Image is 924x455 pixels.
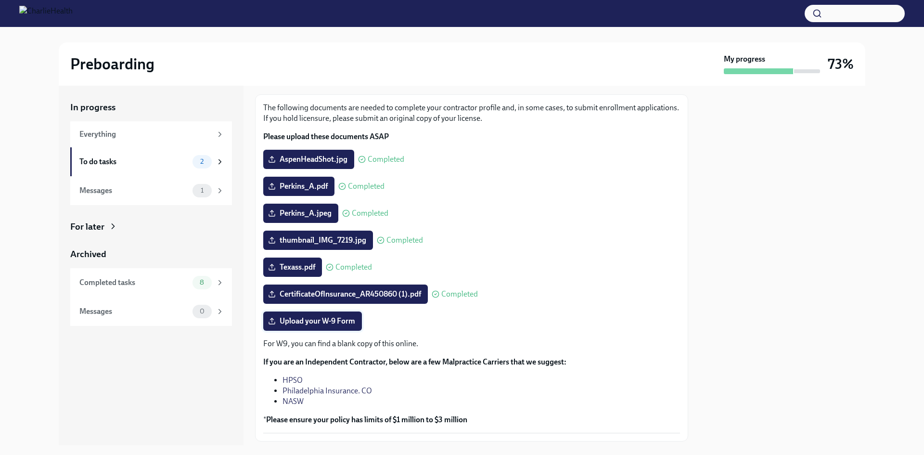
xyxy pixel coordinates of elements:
[352,209,388,217] span: Completed
[70,101,232,114] a: In progress
[263,285,428,304] label: CertificateOfInsurance_AR450860 (1).pdf
[70,297,232,326] a: Messages0
[70,54,154,74] h2: Preboarding
[263,258,322,277] label: Texass.pdf
[441,290,478,298] span: Completed
[79,277,189,288] div: Completed tasks
[386,236,423,244] span: Completed
[70,268,232,297] a: Completed tasks8
[270,182,328,191] span: Perkins_A.pdf
[70,221,104,233] div: For later
[348,182,385,190] span: Completed
[263,103,680,124] p: The following documents are needed to complete your contractor profile and, in some cases, to sub...
[335,263,372,271] span: Completed
[282,397,304,406] a: NASW
[828,55,854,73] h3: 73%
[263,312,362,331] label: Upload your W-9 Form
[263,357,566,366] strong: If you are an Independent Contractor, below are a few Malpractice Carriers that we suggest:
[266,415,467,424] strong: Please ensure your policy has limits of $1 million to $3 million
[270,289,421,299] span: CertificateOfInsurance_AR450860 (1).pdf
[70,221,232,233] a: For later
[724,54,765,65] strong: My progress
[263,338,680,349] p: For W9, you can find a blank copy of this online.
[263,150,354,169] label: AspenHeadShot.jpg
[263,177,334,196] label: Perkins_A.pdf
[263,132,389,141] strong: Please upload these documents ASAP
[263,231,373,250] label: thumbnail_IMG_7219.jpg
[282,376,303,385] a: HPSO
[195,187,209,194] span: 1
[194,158,209,165] span: 2
[282,386,372,395] a: Philadelphia Insurance. CO
[270,316,355,326] span: Upload your W-9 Form
[194,308,210,315] span: 0
[270,262,315,272] span: Texass.pdf
[79,185,189,196] div: Messages
[270,155,347,164] span: AspenHeadShot.jpg
[194,279,210,286] span: 8
[263,204,338,223] label: Perkins_A.jpeg
[79,306,189,317] div: Messages
[270,208,332,218] span: Perkins_A.jpeg
[270,235,366,245] span: thumbnail_IMG_7219.jpg
[79,156,189,167] div: To do tasks
[70,121,232,147] a: Everything
[70,147,232,176] a: To do tasks2
[19,6,73,21] img: CharlieHealth
[79,129,212,140] div: Everything
[368,156,404,163] span: Completed
[70,248,232,260] a: Archived
[70,176,232,205] a: Messages1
